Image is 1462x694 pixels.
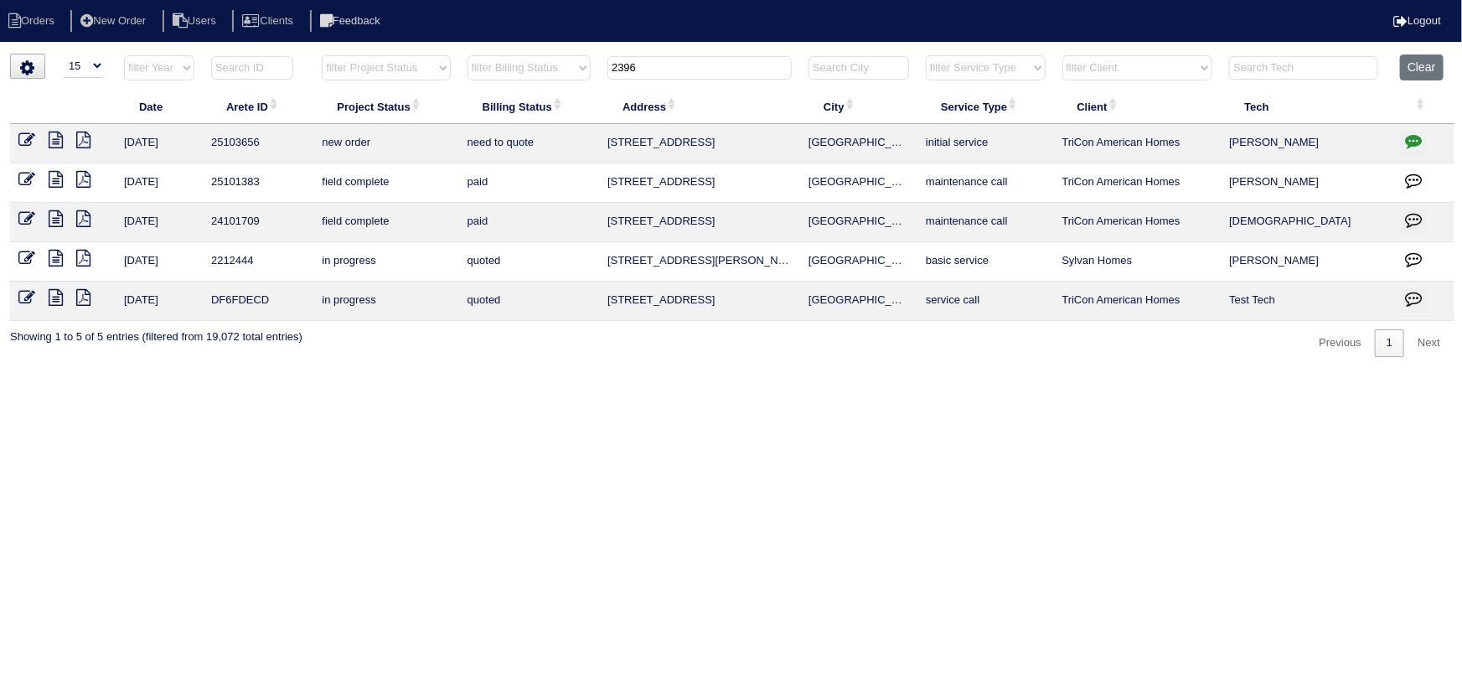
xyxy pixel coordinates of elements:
td: [GEOGRAPHIC_DATA] [800,242,917,282]
th: Service Type: activate to sort column ascending [917,89,1053,124]
td: TriCon American Homes [1054,203,1222,242]
a: 1 [1375,329,1404,357]
td: in progress [313,242,458,282]
td: [DATE] [116,203,203,242]
li: New Order [70,10,159,33]
th: Address: activate to sort column ascending [599,89,800,124]
input: Search City [808,56,909,80]
td: [GEOGRAPHIC_DATA] [800,282,917,321]
td: TriCon American Homes [1054,124,1222,163]
td: TriCon American Homes [1054,282,1222,321]
input: Search ID [211,56,293,80]
a: Previous [1307,329,1373,357]
td: paid [459,163,599,203]
td: maintenance call [917,163,1053,203]
th: Project Status: activate to sort column ascending [313,89,458,124]
td: maintenance call [917,203,1053,242]
td: service call [917,282,1053,321]
td: paid [459,203,599,242]
td: [GEOGRAPHIC_DATA] [800,124,917,163]
td: [STREET_ADDRESS] [599,124,800,163]
td: field complete [313,163,458,203]
td: [DATE] [116,124,203,163]
td: need to quote [459,124,599,163]
th: Client: activate to sort column ascending [1054,89,1222,124]
td: [STREET_ADDRESS] [599,282,800,321]
a: Users [163,14,230,27]
li: Users [163,10,230,33]
td: quoted [459,242,599,282]
td: 24101709 [203,203,313,242]
td: in progress [313,282,458,321]
th: : activate to sort column ascending [1392,89,1454,124]
td: Test Tech [1221,282,1392,321]
div: Showing 1 to 5 of 5 entries (filtered from 19,072 total entries) [10,321,302,344]
td: TriCon American Homes [1054,163,1222,203]
td: [STREET_ADDRESS] [599,163,800,203]
th: Billing Status: activate to sort column ascending [459,89,599,124]
a: Logout [1393,14,1441,27]
th: City: activate to sort column ascending [800,89,917,124]
td: [GEOGRAPHIC_DATA] [800,163,917,203]
td: 25103656 [203,124,313,163]
td: 25101383 [203,163,313,203]
li: Feedback [310,10,394,33]
td: basic service [917,242,1053,282]
input: Search Address [607,56,792,80]
td: [DATE] [116,242,203,282]
input: Search Tech [1229,56,1378,80]
button: Clear [1400,54,1443,80]
a: New Order [70,14,159,27]
td: field complete [313,203,458,242]
a: Clients [232,14,307,27]
td: [PERSON_NAME] [1221,242,1392,282]
td: [PERSON_NAME] [1221,163,1392,203]
td: DF6FDECD [203,282,313,321]
td: [DATE] [116,163,203,203]
td: [STREET_ADDRESS] [599,203,800,242]
a: Next [1406,329,1452,357]
td: initial service [917,124,1053,163]
td: quoted [459,282,599,321]
td: [PERSON_NAME] [1221,124,1392,163]
td: [DEMOGRAPHIC_DATA] [1221,203,1392,242]
th: Tech [1221,89,1392,124]
th: Date [116,89,203,124]
th: Arete ID: activate to sort column ascending [203,89,313,124]
td: 2212444 [203,242,313,282]
li: Clients [232,10,307,33]
td: new order [313,124,458,163]
td: [GEOGRAPHIC_DATA] [800,203,917,242]
td: [DATE] [116,282,203,321]
td: Sylvan Homes [1054,242,1222,282]
td: [STREET_ADDRESS][PERSON_NAME] [599,242,800,282]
